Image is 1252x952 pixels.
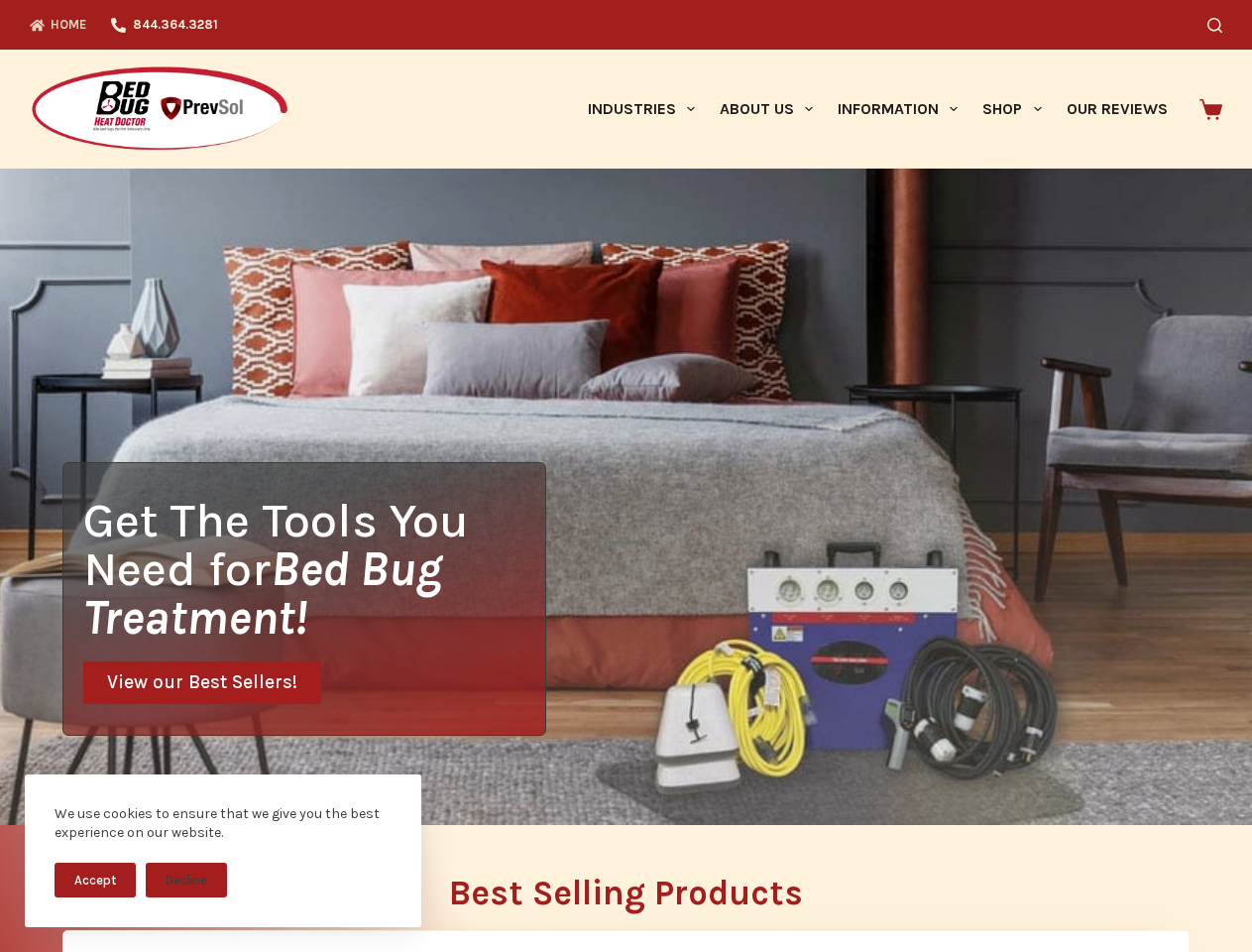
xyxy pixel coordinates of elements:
[55,863,136,897] button: Accept
[1207,18,1222,33] button: Search
[826,50,970,169] a: Information
[55,804,392,843] div: We use cookies to ensure that we give you the best experience on our website.
[146,863,227,897] button: Decline
[83,496,545,642] h1: Get The Tools You Need for
[1054,50,1180,169] a: Our Reviews
[970,50,1054,169] a: Shop
[62,876,1190,910] h2: Best Selling Products
[30,65,289,154] img: Prevsol/Bed Bug Heat Doctor
[707,50,825,169] a: About Us
[16,8,75,67] button: Open LiveChat chat widget
[83,661,321,704] a: View our Best Sellers!
[83,540,442,646] i: Bed Bug Treatment!
[107,673,297,692] span: View our Best Sellers!
[575,50,707,169] a: Industries
[575,50,1180,169] nav: Primary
